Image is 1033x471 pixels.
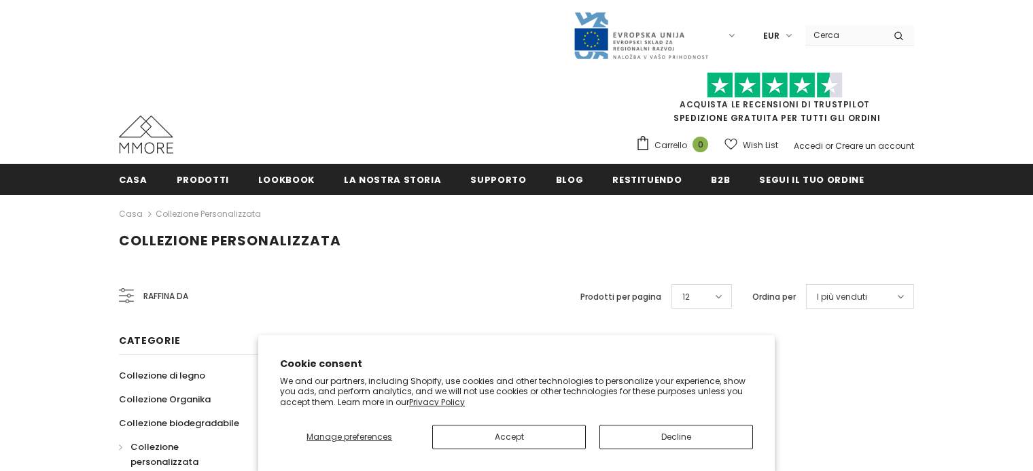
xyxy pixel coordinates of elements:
img: Javni Razpis [573,11,709,60]
img: Casi MMORE [119,116,173,154]
span: Casa [119,173,147,186]
a: Lookbook [258,164,315,194]
span: Collezione Organika [119,393,211,406]
input: Search Site [805,25,883,45]
a: Creare un account [835,140,914,152]
a: Segui il tuo ordine [759,164,864,194]
a: Blog [556,164,584,194]
span: Collezione personalizzata [130,440,198,468]
span: EUR [763,29,780,43]
span: Collezione biodegradabile [119,417,239,430]
span: I più venduti [817,290,867,304]
a: Prodotti [177,164,229,194]
span: Carrello [654,139,687,152]
span: Collezione personalizzata [119,231,341,250]
span: Segui il tuo ordine [759,173,864,186]
a: Casa [119,206,143,222]
a: Accedi [794,140,823,152]
img: Fidati di Pilot Stars [707,72,843,99]
h2: Cookie consent [280,357,753,371]
span: Prodotti [177,173,229,186]
a: Casa [119,164,147,194]
a: Collezione di legno [119,364,205,387]
p: We and our partners, including Shopify, use cookies and other technologies to personalize your ex... [280,376,753,408]
span: Restituendo [612,173,682,186]
span: supporto [470,173,526,186]
span: La nostra storia [344,173,441,186]
a: La nostra storia [344,164,441,194]
button: Manage preferences [280,425,419,449]
a: Restituendo [612,164,682,194]
span: B2B [711,173,730,186]
a: Collezione Organika [119,387,211,411]
span: 12 [682,290,690,304]
span: or [825,140,833,152]
label: Prodotti per pagina [580,290,661,304]
a: Privacy Policy [409,396,465,408]
a: Acquista le recensioni di TrustPilot [680,99,870,110]
button: Decline [599,425,753,449]
span: Wish List [743,139,778,152]
span: Blog [556,173,584,186]
span: Raffina da [143,289,188,304]
span: Manage preferences [307,431,392,442]
a: Collezione personalizzata [156,208,261,220]
span: 0 [693,137,708,152]
span: Lookbook [258,173,315,186]
span: SPEDIZIONE GRATUITA PER TUTTI GLI ORDINI [635,78,914,124]
label: Ordina per [752,290,796,304]
a: Wish List [724,133,778,157]
button: Accept [432,425,586,449]
a: Collezione biodegradabile [119,411,239,435]
a: supporto [470,164,526,194]
span: Collezione di legno [119,369,205,382]
span: Categorie [119,334,180,347]
a: B2B [711,164,730,194]
a: Carrello 0 [635,135,715,156]
a: Javni Razpis [573,29,709,41]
